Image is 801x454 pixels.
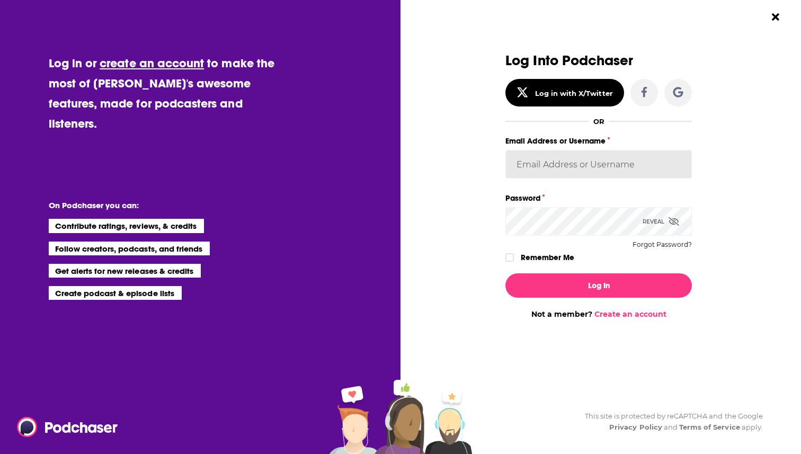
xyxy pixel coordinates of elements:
img: Podchaser - Follow, Share and Rate Podcasts [17,417,119,437]
button: Close Button [766,7,786,27]
a: Podchaser - Follow, Share and Rate Podcasts [17,417,110,437]
h3: Log Into Podchaser [505,53,692,68]
div: OR [593,117,604,126]
li: Contribute ratings, reviews, & credits [49,219,204,233]
label: Email Address or Username [505,134,692,148]
div: Not a member? [505,309,692,319]
a: create an account [100,56,204,70]
li: Follow creators, podcasts, and friends [49,242,210,255]
input: Email Address or Username [505,150,692,179]
a: Terms of Service [679,423,740,431]
li: Create podcast & episode lists [49,286,182,300]
li: Get alerts for new releases & credits [49,264,201,278]
a: Create an account [594,309,666,319]
label: Remember Me [521,251,574,264]
div: This site is protected by reCAPTCHA and the Google and apply. [576,411,763,433]
label: Password [505,191,692,205]
li: On Podchaser you can: [49,200,261,210]
a: Privacy Policy [609,423,662,431]
div: Log in with X/Twitter [535,89,613,97]
div: Reveal [643,207,679,236]
button: Forgot Password? [633,241,692,248]
button: Log in with X/Twitter [505,79,624,106]
button: Log In [505,273,692,298]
